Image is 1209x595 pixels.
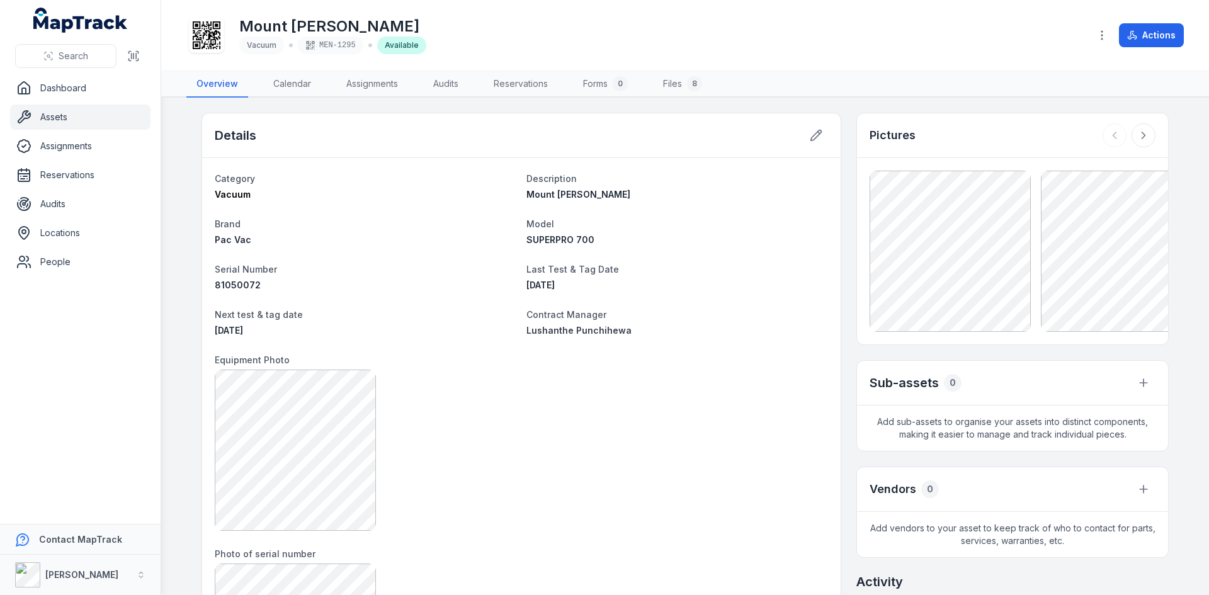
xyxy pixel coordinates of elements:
span: SUPERPRO 700 [526,234,594,245]
a: Files8 [653,71,712,98]
a: Locations [10,220,150,246]
span: Mount [PERSON_NAME] [526,189,630,200]
span: Description [526,173,577,184]
a: Assignments [10,133,150,159]
a: Forms0 [573,71,638,98]
a: Overview [186,71,248,98]
time: 8/14/2025, 10:25:00 AM [526,280,555,290]
span: [DATE] [215,325,243,336]
a: Reservations [10,162,150,188]
span: Photo of serial number [215,548,315,559]
span: Add sub-assets to organise your assets into distinct components, making it easier to manage and t... [857,405,1168,451]
a: Calendar [263,71,321,98]
span: Pac Vac [215,234,251,245]
h3: Pictures [870,127,916,144]
div: 0 [944,374,962,392]
div: MEN-1295 [298,37,363,54]
span: Brand [215,218,241,229]
a: Dashboard [10,76,150,101]
div: 8 [687,76,702,91]
time: 2/14/2026, 11:25:00 AM [215,325,243,336]
span: 81050072 [215,280,261,290]
span: Category [215,173,255,184]
a: Assignments [336,71,408,98]
a: Audits [10,191,150,217]
h3: Vendors [870,480,916,498]
h1: Mount [PERSON_NAME] [239,16,426,37]
div: Available [377,37,426,54]
span: Vacuum [247,40,276,50]
span: Equipment Photo [215,354,290,365]
strong: [PERSON_NAME] [45,569,118,580]
span: Contract Manager [526,309,606,320]
span: [DATE] [526,280,555,290]
span: Vacuum [215,189,251,200]
span: Last Test & Tag Date [526,264,619,275]
a: Reservations [484,71,558,98]
span: Model [526,218,554,229]
span: Next test & tag date [215,309,303,320]
button: Actions [1119,23,1184,47]
strong: Contact MapTrack [39,534,122,545]
span: Search [59,50,88,62]
button: Search [15,44,116,68]
div: 0 [921,480,939,498]
a: Lushanthe Punchihewa [526,324,828,337]
a: People [10,249,150,275]
h2: Details [215,127,256,144]
span: Add vendors to your asset to keep track of who to contact for parts, services, warranties, etc. [857,512,1168,557]
h2: Sub-assets [870,374,939,392]
a: MapTrack [33,8,128,33]
h2: Activity [856,573,903,591]
div: 0 [613,76,628,91]
span: Serial Number [215,264,277,275]
a: Audits [423,71,468,98]
a: Assets [10,105,150,130]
